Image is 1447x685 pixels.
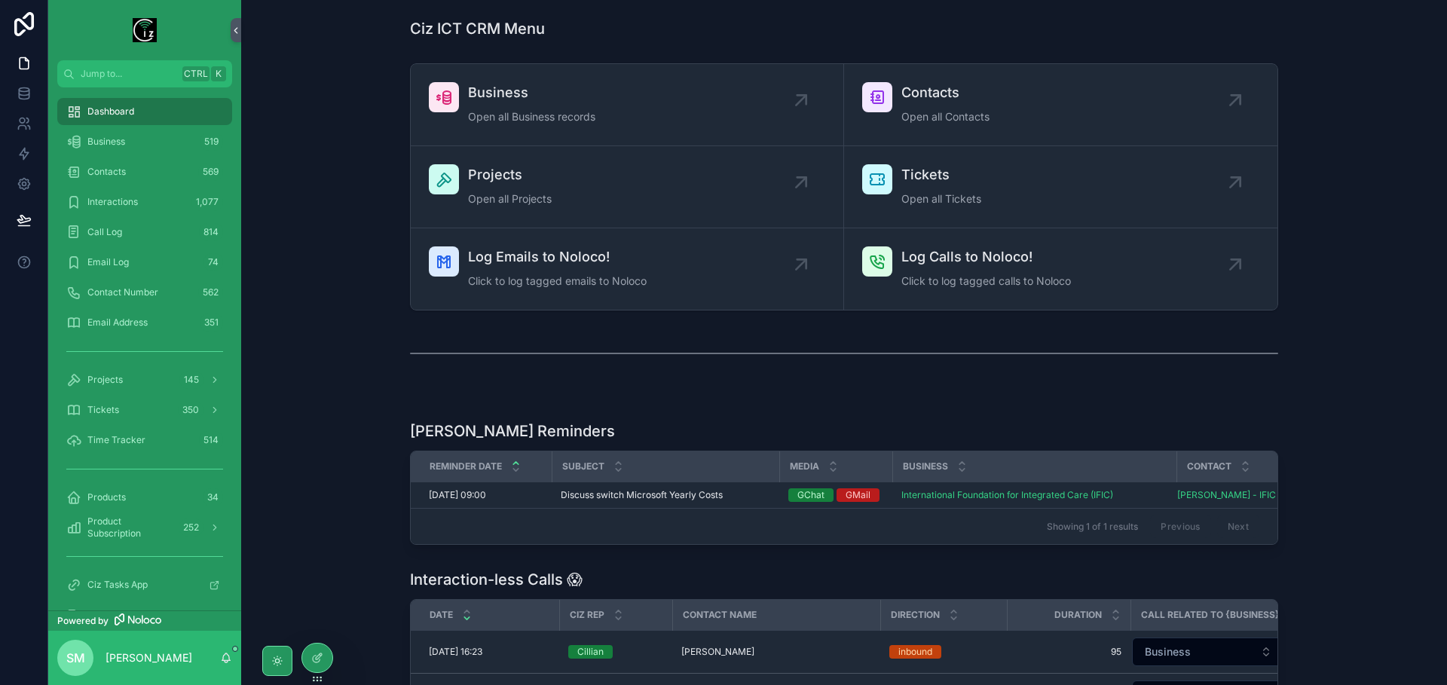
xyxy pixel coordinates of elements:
a: International Foundation for Integrated Care (IFIC) [901,489,1167,501]
span: Reminder Date [430,460,502,472]
div: 814 [199,223,223,241]
span: Date [430,609,453,621]
a: Log calls to Noloco! [57,601,232,628]
span: Contact [1187,460,1231,472]
span: Media [790,460,819,472]
div: 519 [200,133,223,151]
a: BusinessOpen all Business records [411,64,844,146]
div: scrollable content [48,87,241,610]
span: Time Tracker [87,434,145,446]
div: 74 [203,253,223,271]
a: Ciz Tasks App [57,571,232,598]
div: Cillian [577,645,604,659]
p: [PERSON_NAME] [106,650,192,665]
span: Contact Name [683,609,757,621]
span: Log Emails to Noloco! [468,246,647,268]
a: Email Log74 [57,249,232,276]
span: Email Address [87,317,148,329]
a: [PERSON_NAME] - IFIC [1177,489,1290,501]
button: Jump to...CtrlK [57,60,232,87]
div: 562 [198,283,223,301]
a: [DATE] 09:00 [429,489,543,501]
span: Contacts [901,82,990,103]
span: Jump to... [81,68,176,80]
span: K [213,68,225,80]
span: Projects [468,164,552,185]
a: Call Log814 [57,219,232,246]
h1: [PERSON_NAME] Reminders [410,420,615,442]
a: TicketsOpen all Tickets [844,146,1277,228]
a: Email Address351 [57,309,232,336]
a: GChatGMail [788,488,883,502]
span: Click to log tagged calls to Noloco [901,274,1071,289]
span: [DATE] 09:00 [429,489,486,501]
div: GChat [797,488,824,502]
a: Business519 [57,128,232,155]
span: Contact Number [87,286,158,298]
a: Powered by [48,610,241,631]
span: Open all Projects [468,191,552,206]
span: Email Log [87,256,129,268]
h1: Interaction-less Calls 😱 [410,569,583,590]
a: Interactions1,077 [57,188,232,216]
a: Projects145 [57,366,232,393]
a: ProjectsOpen all Projects [411,146,844,228]
span: [PERSON_NAME] [681,646,754,658]
a: 95 [1016,646,1121,658]
div: 514 [199,431,223,449]
span: Powered by [57,615,109,627]
span: Interactions [87,196,138,208]
a: Dashboard [57,98,232,125]
a: Tickets350 [57,396,232,424]
div: 569 [198,163,223,181]
a: Contacts569 [57,158,232,185]
a: Cillian [568,645,663,659]
h1: Ciz ICT CRM Menu [410,18,545,39]
a: ContactsOpen all Contacts [844,64,1277,146]
span: Direction [891,609,940,621]
span: Contacts [87,166,126,178]
a: Products34 [57,484,232,511]
div: 1,077 [191,193,223,211]
span: Open all Contacts [901,109,990,124]
a: Time Tracker514 [57,427,232,454]
div: 34 [203,488,223,506]
span: Ctrl [182,66,210,81]
span: Duration [1054,609,1102,621]
span: Business [903,460,948,472]
span: Log Calls to Noloco! [901,246,1071,268]
div: GMail [846,488,870,502]
div: 252 [179,518,203,537]
a: Discuss switch Microsoft Yearly Costs [561,489,770,501]
a: Product Subscription252 [57,514,232,541]
span: Dashboard [87,106,134,118]
span: Product Subscription [87,515,173,540]
span: Log calls to Noloco! [87,609,170,621]
a: [DATE] 16:23 [429,646,550,658]
span: Products [87,491,126,503]
span: Subject [562,460,604,472]
button: Select Button [1132,638,1285,666]
span: Business [87,136,125,148]
span: Open all Tickets [901,191,981,206]
span: Ciz Tasks App [87,579,148,591]
a: Select Button [1131,637,1286,667]
span: Click to log tagged emails to Noloco [468,274,647,289]
span: Call Related To {Business} [1141,609,1280,621]
a: International Foundation for Integrated Care (IFIC) [901,489,1113,501]
span: Tickets [901,164,981,185]
span: Business [1145,644,1191,659]
span: Call Log [87,226,122,238]
span: Open all Business records [468,109,595,124]
span: SM [66,649,85,667]
span: Business [468,82,595,103]
div: 145 [179,371,203,389]
span: Ciz Rep [570,609,604,621]
span: Projects [87,374,123,386]
div: inbound [898,645,932,659]
a: [PERSON_NAME] - IFIC [1177,489,1276,501]
a: Contact Number562 [57,279,232,306]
